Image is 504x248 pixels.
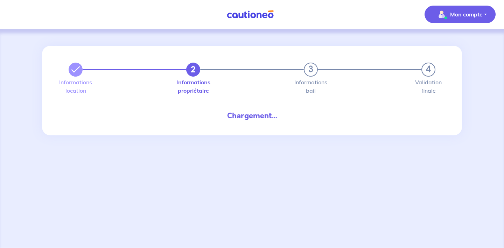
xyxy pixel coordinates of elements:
[436,9,447,20] img: illu_account_valid_menu.svg
[425,6,496,23] button: illu_account_valid_menu.svgMon compte
[421,79,435,93] label: Validation finale
[186,63,200,77] button: 2
[304,79,318,93] label: Informations bail
[224,10,276,19] img: Cautioneo
[186,79,200,93] label: Informations propriétaire
[69,79,83,93] label: Informations location
[450,10,483,19] p: Mon compte
[63,110,441,121] div: Chargement...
